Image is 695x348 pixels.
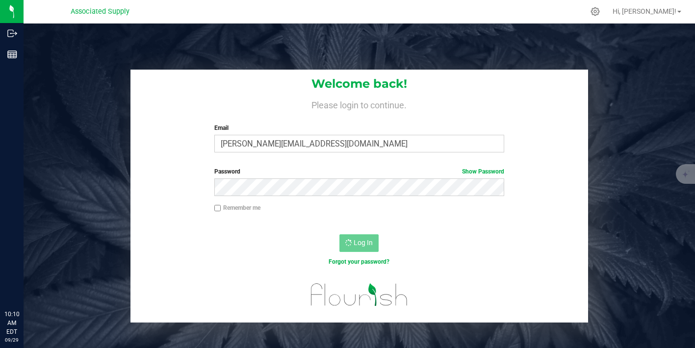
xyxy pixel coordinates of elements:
div: Manage settings [589,7,601,16]
label: Remember me [214,203,260,212]
span: Associated Supply [71,7,129,16]
p: 09/29 [4,336,19,344]
label: Email [214,124,505,132]
img: flourish_logo.svg [302,276,416,313]
a: Forgot your password? [329,258,389,265]
inline-svg: Reports [7,50,17,59]
a: Show Password [462,168,504,175]
span: Password [214,168,240,175]
h1: Welcome back! [130,77,588,90]
input: Remember me [214,205,221,212]
p: 10:10 AM EDT [4,310,19,336]
span: Log In [354,239,373,247]
span: Hi, [PERSON_NAME]! [613,7,676,15]
button: Log In [339,234,379,252]
h4: Please login to continue. [130,98,588,110]
inline-svg: Outbound [7,28,17,38]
